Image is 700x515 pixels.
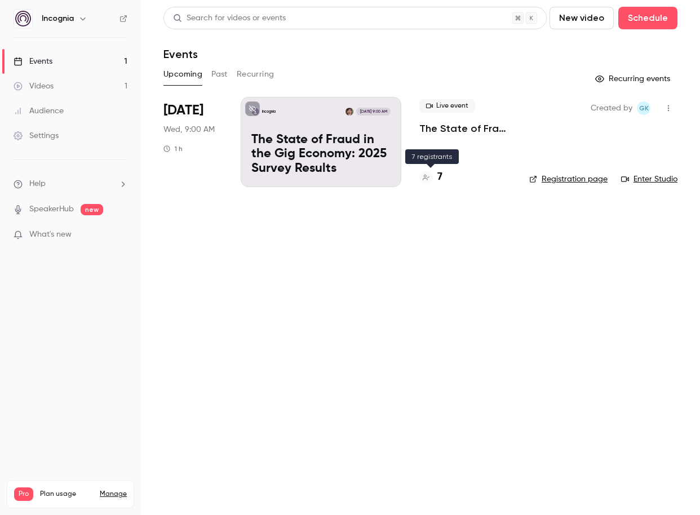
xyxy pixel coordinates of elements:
p: Incognia [262,109,276,114]
div: Videos [14,81,54,92]
a: The State of Fraud in the Gig Economy: 2025 Survey Results [419,122,511,135]
a: 7 [419,170,442,185]
button: New video [550,7,614,29]
a: Enter Studio [621,174,677,185]
span: Gianna Kennedy [637,101,650,115]
a: SpeakerHub [29,203,74,215]
a: The State of Fraud in the Gig Economy: 2025 Survey ResultsIncogniaVictor Cavalcanti[DATE] 9:00 AM... [241,97,401,187]
iframe: Noticeable Trigger [114,230,127,240]
span: new [81,204,103,215]
img: Incognia [14,10,32,28]
span: Live event [419,99,475,113]
span: Pro [14,487,33,501]
button: Recurring events [590,70,677,88]
span: Created by [591,101,632,115]
div: Events [14,56,52,67]
button: Recurring [237,65,274,83]
p: The State of Fraud in the Gig Economy: 2025 Survey Results [251,133,391,176]
h6: Incognia [42,13,74,24]
div: 1 h [163,144,183,153]
li: help-dropdown-opener [14,178,127,190]
h4: 7 [437,170,442,185]
div: Settings [14,130,59,141]
span: Wed, 9:00 AM [163,124,215,135]
img: Victor Cavalcanti [345,108,353,116]
span: What's new [29,229,72,241]
div: Sep 24 Wed, 12:00 PM (America/New York) [163,97,223,187]
div: Search for videos or events [173,12,286,24]
button: Schedule [618,7,677,29]
div: Audience [14,105,64,117]
span: [DATE] [163,101,203,119]
h1: Events [163,47,198,61]
button: Upcoming [163,65,202,83]
a: Registration page [529,174,608,185]
span: Help [29,178,46,190]
span: Plan usage [40,490,93,499]
a: Manage [100,490,127,499]
span: [DATE] 9:00 AM [356,108,390,116]
button: Past [211,65,228,83]
span: GK [639,101,649,115]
